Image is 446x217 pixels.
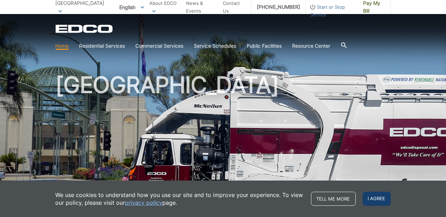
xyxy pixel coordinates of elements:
span: I agree [363,192,391,206]
a: Tell me more [311,192,356,206]
a: Commercial Services [136,42,184,50]
a: Service Schedules [194,42,236,50]
a: Residential Services [79,42,125,50]
a: Public Facilities [247,42,282,50]
span: English [114,1,149,13]
a: privacy policy [125,199,163,206]
a: EDCD logo. Return to the homepage. [56,25,114,33]
a: Resource Center [292,42,331,50]
p: We use cookies to understand how you use our site and to improve your experience. To view our pol... [56,191,304,206]
a: Home [56,42,69,50]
